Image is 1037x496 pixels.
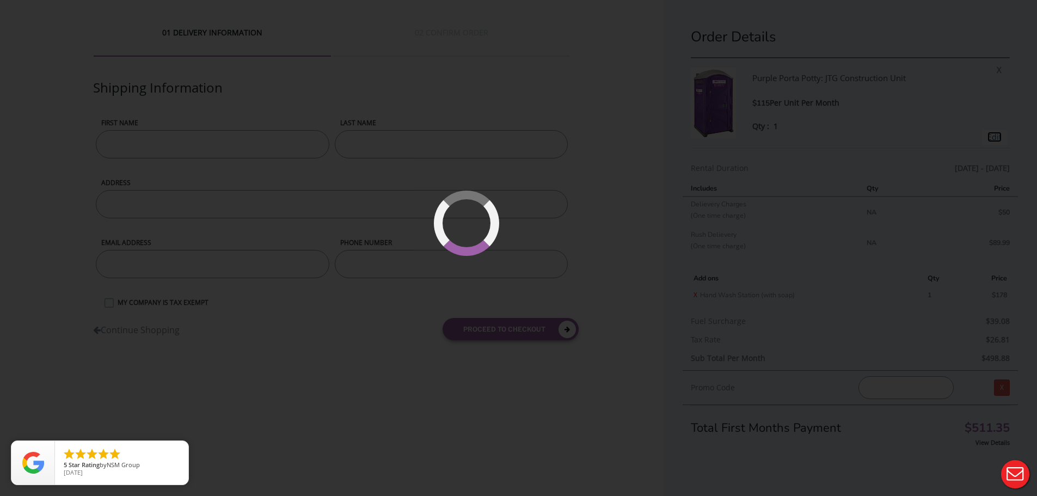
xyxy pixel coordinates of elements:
[74,448,87,461] li: 
[63,448,76,461] li: 
[64,462,180,469] span: by
[22,452,44,474] img: Review Rating
[108,448,121,461] li: 
[97,448,110,461] li: 
[993,452,1037,496] button: Live Chat
[107,461,140,469] span: NSM Group
[64,468,83,476] span: [DATE]
[64,461,67,469] span: 5
[69,461,100,469] span: Star Rating
[85,448,99,461] li: 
